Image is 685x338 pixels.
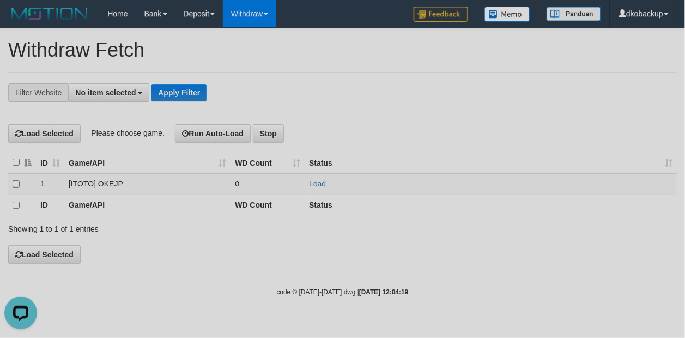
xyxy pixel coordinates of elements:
[64,152,231,173] th: Game/API: activate to sort column ascending
[36,195,64,215] th: ID
[359,288,408,296] strong: [DATE] 12:04:19
[414,7,468,22] img: Feedback.jpg
[151,84,207,101] button: Apply Filter
[309,179,326,188] a: Load
[36,152,64,173] th: ID: activate to sort column ascending
[8,219,277,234] div: Showing 1 to 1 of 1 entries
[4,4,37,37] button: Open LiveChat chat widget
[305,195,677,215] th: Status
[305,152,677,173] th: Status: activate to sort column ascending
[8,83,68,102] div: Filter Website
[68,83,149,102] button: No item selected
[64,173,231,195] td: [ITOTO] OKEJP
[8,124,81,143] button: Load Selected
[8,5,91,22] img: MOTION_logo.png
[277,288,409,296] small: code © [DATE]-[DATE] dwg |
[36,173,64,195] td: 1
[235,179,239,188] span: 0
[547,7,601,21] img: panduan.png
[64,195,231,215] th: Game/API
[175,124,251,143] button: Run Auto-Load
[231,195,305,215] th: WD Count
[91,129,165,137] span: Please choose game.
[484,7,530,22] img: Button%20Memo.svg
[8,245,81,264] button: Load Selected
[253,124,284,143] button: Stop
[75,88,136,97] span: No item selected
[8,39,677,61] h1: Withdraw Fetch
[231,152,305,173] th: WD Count: activate to sort column ascending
